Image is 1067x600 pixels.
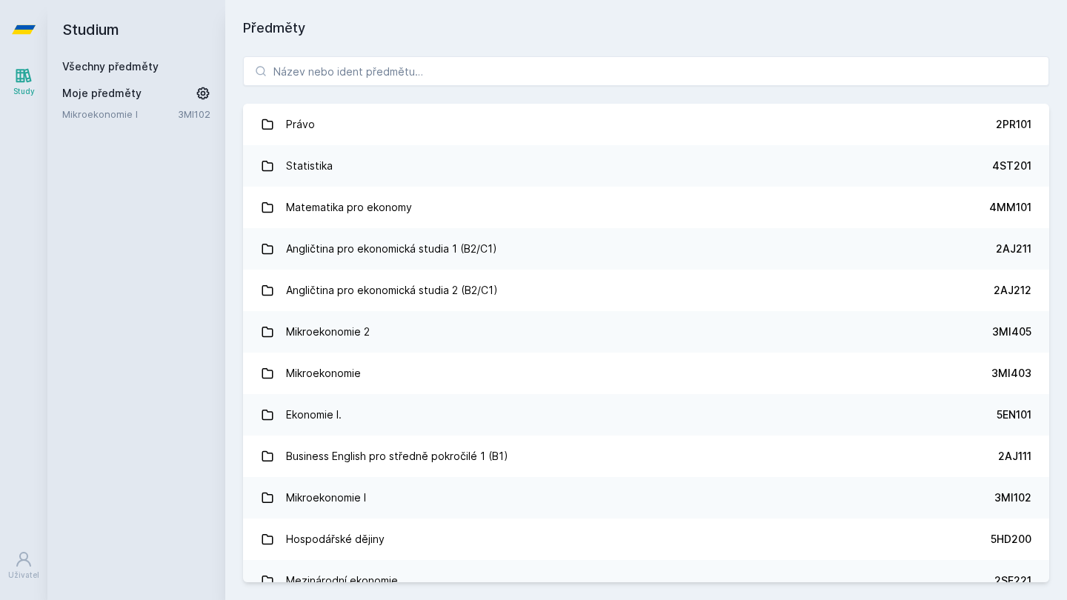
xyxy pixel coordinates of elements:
[243,56,1049,86] input: Název nebo ident předmětu…
[998,449,1031,464] div: 2AJ111
[997,407,1031,422] div: 5EN101
[286,234,497,264] div: Angličtina pro ekonomická studia 1 (B2/C1)
[991,532,1031,547] div: 5HD200
[286,400,342,430] div: Ekonomie I.
[243,311,1049,353] a: Mikroekonomie 2 3MI405
[286,566,398,596] div: Mezinárodní ekonomie
[989,200,1031,215] div: 4MM101
[994,490,1031,505] div: 3MI102
[3,543,44,588] a: Uživatel
[286,483,366,513] div: Mikroekonomie I
[992,324,1031,339] div: 3MI405
[286,110,315,139] div: Právo
[13,86,35,97] div: Study
[996,241,1031,256] div: 2AJ211
[286,276,498,305] div: Angličtina pro ekonomická studia 2 (B2/C1)
[243,394,1049,436] a: Ekonomie I. 5EN101
[243,228,1049,270] a: Angličtina pro ekonomická studia 1 (B2/C1) 2AJ211
[286,359,361,388] div: Mikroekonomie
[178,108,210,120] a: 3MI102
[996,117,1031,132] div: 2PR101
[243,104,1049,145] a: Právo 2PR101
[243,519,1049,560] a: Hospodářské dějiny 5HD200
[286,151,333,181] div: Statistika
[286,441,508,471] div: Business English pro středně pokročilé 1 (B1)
[243,477,1049,519] a: Mikroekonomie I 3MI102
[994,573,1031,588] div: 2SE221
[243,145,1049,187] a: Statistika 4ST201
[994,283,1031,298] div: 2AJ212
[3,59,44,104] a: Study
[243,18,1049,39] h1: Předměty
[62,60,159,73] a: Všechny předměty
[286,524,385,554] div: Hospodářské dějiny
[62,86,142,101] span: Moje předměty
[243,436,1049,477] a: Business English pro středně pokročilé 1 (B1) 2AJ111
[243,187,1049,228] a: Matematika pro ekonomy 4MM101
[991,366,1031,381] div: 3MI403
[243,270,1049,311] a: Angličtina pro ekonomická studia 2 (B2/C1) 2AJ212
[62,107,178,121] a: Mikroekonomie I
[286,193,412,222] div: Matematika pro ekonomy
[992,159,1031,173] div: 4ST201
[243,353,1049,394] a: Mikroekonomie 3MI403
[286,317,370,347] div: Mikroekonomie 2
[8,570,39,581] div: Uživatel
